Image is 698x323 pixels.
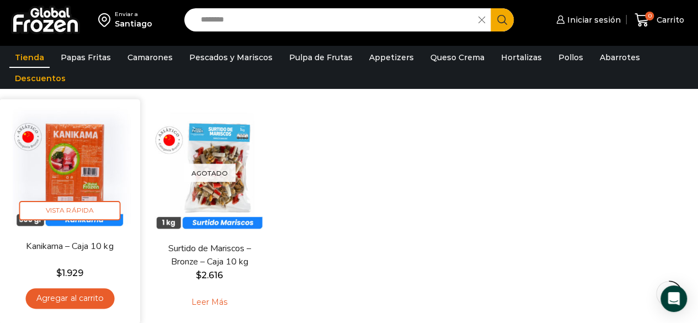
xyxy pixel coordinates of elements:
[491,8,514,31] button: Search button
[645,12,654,20] span: 0
[184,47,278,68] a: Pescados y Mariscos
[425,47,490,68] a: Queso Crema
[632,7,687,33] a: 0 Carrito
[122,47,178,68] a: Camarones
[25,288,114,309] a: Agregar al carrito: “Kanikama – Caja 10 kg”
[364,47,419,68] a: Appetizers
[654,14,684,25] span: Carrito
[495,47,547,68] a: Hortalizas
[660,285,687,312] div: Open Intercom Messenger
[564,14,621,25] span: Iniciar sesión
[154,242,265,268] a: Surtido de Mariscos – Bronze – Caja 10 kg
[553,47,589,68] a: Pollos
[594,47,646,68] a: Abarrotes
[9,68,71,89] a: Descuentos
[56,268,62,278] span: $
[115,10,152,18] div: Enviar a
[9,47,50,68] a: Tienda
[14,240,125,253] a: Kanikama – Caja 10 kg
[19,201,121,220] span: Vista Rápida
[196,270,223,280] bdi: 2.616
[174,290,244,314] a: Leé más sobre “Surtido de Mariscos - Bronze - Caja 10 kg”
[56,268,83,278] bdi: 1.929
[115,18,152,29] div: Santiago
[184,163,236,182] p: Agotado
[98,10,115,29] img: address-field-icon.svg
[55,47,116,68] a: Papas Fritas
[196,270,201,280] span: $
[553,9,621,31] a: Iniciar sesión
[284,47,358,68] a: Pulpa de Frutas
